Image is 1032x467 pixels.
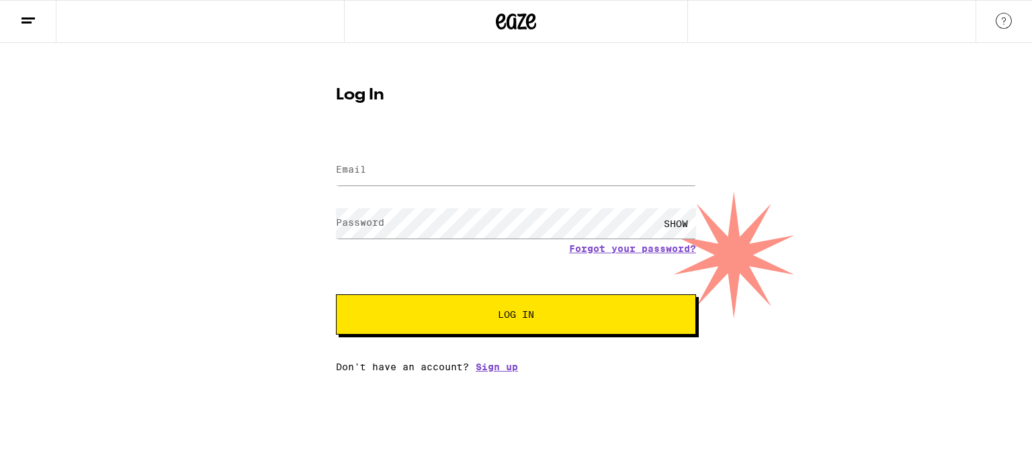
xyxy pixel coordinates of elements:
label: Email [336,164,366,175]
div: Don't have an account? [336,362,696,372]
input: Email [336,155,696,185]
label: Password [336,217,384,228]
h1: Log In [336,87,696,103]
a: Forgot your password? [569,243,696,254]
button: Log In [336,294,696,335]
a: Sign up [476,362,518,372]
div: SHOW [656,208,696,239]
span: Log In [498,310,534,319]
